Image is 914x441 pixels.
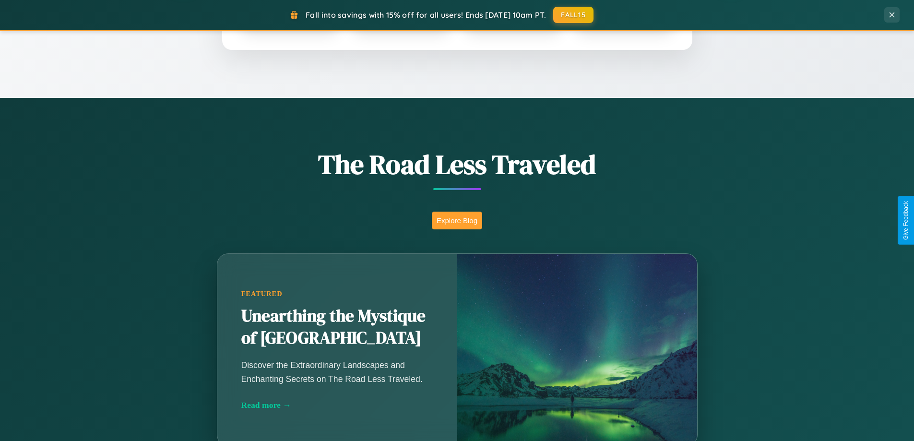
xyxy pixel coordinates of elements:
div: Give Feedback [902,201,909,240]
div: Featured [241,290,433,298]
div: Read more → [241,400,433,410]
button: Explore Blog [432,212,482,229]
h1: The Road Less Traveled [169,146,745,183]
span: Fall into savings with 15% off for all users! Ends [DATE] 10am PT. [306,10,546,20]
h2: Unearthing the Mystique of [GEOGRAPHIC_DATA] [241,305,433,349]
button: FALL15 [553,7,594,23]
p: Discover the Extraordinary Landscapes and Enchanting Secrets on The Road Less Traveled. [241,358,433,385]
